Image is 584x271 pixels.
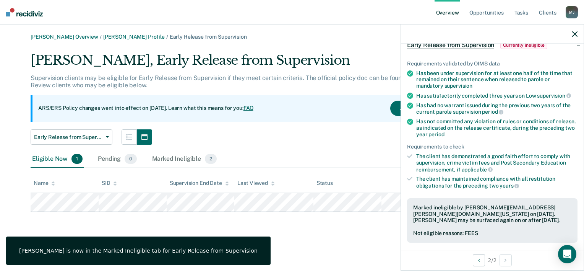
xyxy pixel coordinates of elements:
div: Has had no warrant issued during the previous two years of the current parole supervision [416,102,578,115]
span: Early Release from Supervision [34,134,103,140]
div: Pending [96,151,138,168]
p: Supervision clients may be eligible for Early Release from Supervision if they meet certain crite... [31,74,465,89]
div: Requirements validated by OIMS data [407,60,578,67]
button: Next Opportunity [500,254,512,266]
div: The client has maintained compliance with all restitution obligations for the preceding two [416,176,578,189]
div: Early Release from SupervisionCurrently ineligible [401,33,584,57]
div: SID [102,180,117,186]
span: / [98,34,103,40]
a: FAQ [243,105,254,111]
div: Open Intercom Messenger [558,245,576,263]
span: applicable [462,167,493,173]
div: Supervision End Date [170,180,229,186]
div: Status [316,180,333,186]
div: Eligible Now [31,151,84,168]
span: Early Release from Supervision [407,41,494,49]
div: Has not committed any violation of rules or conditions of release, as indicated on the release ce... [416,118,578,137]
a: [PERSON_NAME] Overview [31,34,98,40]
span: supervision [537,93,571,99]
span: 1 [71,154,83,164]
button: Previous Opportunity [473,254,485,266]
span: Early Release from Supervision [170,34,247,40]
button: Acknowledge & Close [390,101,463,116]
div: Has satisfactorily completed three years on Low [416,92,578,99]
div: Last Viewed [237,180,274,186]
span: 0 [125,154,136,164]
span: / [165,34,170,40]
div: 2 / 2 [401,250,584,270]
span: period [428,131,444,137]
div: M J [566,6,578,18]
div: Not eligible reasons: FEES [413,230,571,237]
div: Has been under supervision for at least one half of the time that remained on their sentence when... [416,70,578,89]
div: The client has demonstrated a good faith effort to comply with supervision, crime victim fees and... [416,153,578,173]
div: Requirements to check [407,144,578,150]
img: Recidiviz [6,8,43,16]
a: [PERSON_NAME] Profile [103,34,165,40]
div: Name [34,180,55,186]
div: Marked Ineligible [151,151,219,168]
span: period [482,109,503,115]
div: [PERSON_NAME] is now in the Marked Ineligible tab for Early Release from Supervision [19,247,258,254]
span: Currently ineligible [500,41,547,49]
span: 2 [205,154,217,164]
p: ARS/ERS Policy changes went into effect on [DATE]. Learn what this means for you: [38,104,254,112]
div: Marked ineligible by [PERSON_NAME][EMAIL_ADDRESS][PERSON_NAME][DOMAIN_NAME][US_STATE] on [DATE]. ... [413,204,571,224]
span: supervision [444,83,472,89]
span: years [500,183,519,189]
div: [PERSON_NAME], Early Release from Supervision [31,52,469,74]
